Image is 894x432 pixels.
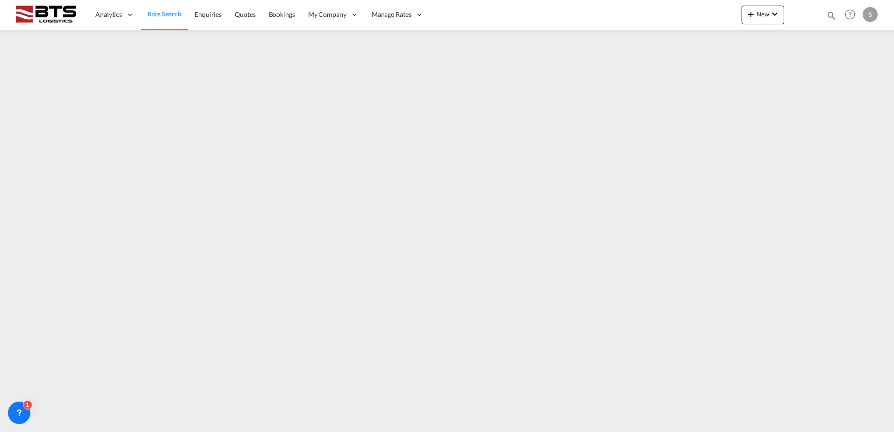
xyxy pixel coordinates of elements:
span: Analytics [95,10,122,19]
span: Bookings [269,10,295,18]
span: Rate Search [147,10,181,18]
div: S [863,7,878,22]
md-icon: icon-plus 400-fg [745,8,757,20]
button: icon-plus 400-fgNewicon-chevron-down [742,6,784,24]
span: Enquiries [195,10,222,18]
span: Manage Rates [372,10,411,19]
span: My Company [308,10,346,19]
span: Help [842,7,858,22]
span: New [745,10,780,18]
span: Quotes [235,10,255,18]
md-icon: icon-chevron-down [769,8,780,20]
div: icon-magnify [826,10,836,24]
img: cdcc71d0be7811ed9adfbf939d2aa0e8.png [14,4,77,25]
md-icon: icon-magnify [826,10,836,21]
div: Help [842,7,863,23]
